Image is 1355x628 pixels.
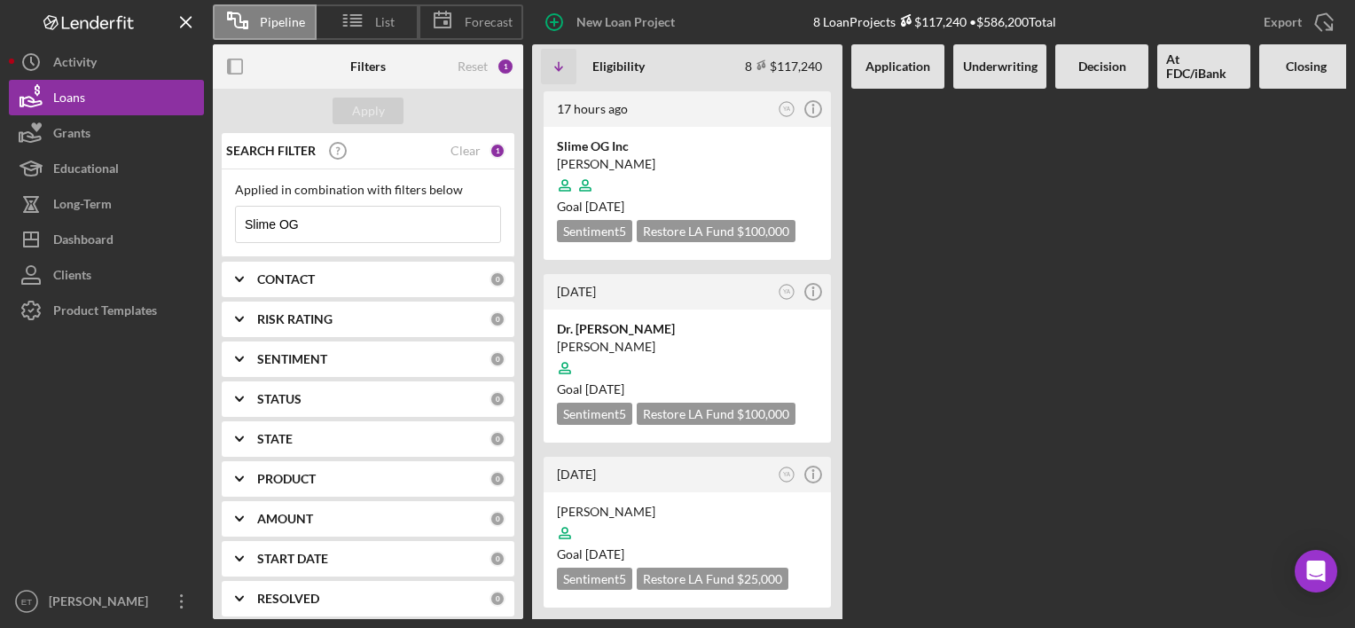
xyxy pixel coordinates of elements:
text: YA [783,106,791,112]
b: SEARCH FILTER [226,144,316,158]
div: 0 [490,511,505,527]
button: YA [775,463,799,487]
b: Decision [1078,59,1126,74]
button: Grants [9,115,204,151]
span: List [375,15,395,29]
b: Closing [1286,59,1327,74]
b: Filters [350,59,386,74]
div: [PERSON_NAME] [557,338,818,356]
span: Goal [557,381,624,396]
div: Sentiment 5 [557,403,632,425]
div: New Loan Project [576,4,675,40]
div: Restore LA Fund [637,220,795,242]
div: 8 Loan Projects • $586,200 Total [813,14,1056,29]
div: [PERSON_NAME] [44,584,160,624]
div: Export [1264,4,1302,40]
time: 2025-10-05 20:21 [557,467,596,482]
div: Restore LA Fund [637,568,788,590]
div: 1 [490,143,505,159]
div: Restore LA Fund [637,403,795,425]
div: Open Intercom Messenger [1295,550,1337,593]
span: Pipeline [260,15,305,29]
button: Clients [9,257,204,293]
div: 0 [490,471,505,487]
button: Activity [9,44,204,80]
div: Product Templates [53,293,157,333]
div: 8 $117,240 [745,59,822,74]
time: 2025-10-09 01:10 [557,101,628,116]
text: YA [783,288,791,294]
div: 0 [490,391,505,407]
div: Clients [53,257,91,297]
button: New Loan Project [532,4,693,40]
time: 2025-10-06 23:23 [557,284,596,299]
a: 17 hours agoYASlime OG Inc[PERSON_NAME]Goal [DATE]Sentiment5Restore LA Fund $100,000 [541,89,834,263]
button: Product Templates [9,293,204,328]
span: Goal [557,546,624,561]
b: STATE [257,432,293,446]
b: Eligibility [592,59,645,74]
button: Export [1246,4,1346,40]
button: Educational [9,151,204,186]
div: [PERSON_NAME] [557,503,818,521]
button: YA [775,98,799,122]
div: Dashboard [53,222,114,262]
a: [DATE]YA[PERSON_NAME]Goal [DATE]Sentiment5Restore LA Fund $25,000 [541,454,834,610]
div: Applied in combination with filters below [235,183,501,197]
time: 01/13/2026 [585,546,624,561]
button: Long-Term [9,186,204,222]
b: RISK RATING [257,312,333,326]
div: Dr. [PERSON_NAME] [557,320,818,338]
button: Dashboard [9,222,204,257]
b: AMOUNT [257,512,313,526]
button: ET[PERSON_NAME] [9,584,204,619]
b: PRODUCT [257,472,316,486]
div: 0 [490,431,505,447]
span: Goal [557,199,624,214]
text: ET [21,597,32,607]
b: Application [865,59,930,74]
div: 0 [490,311,505,327]
time: 01/14/2026 [585,381,624,396]
div: 0 [490,351,505,367]
b: At FDC/iBank [1166,52,1241,81]
b: START DATE [257,552,328,566]
div: 0 [490,551,505,567]
div: Slime OG Inc [557,137,818,155]
span: Forecast [465,15,513,29]
b: SENTIMENT [257,352,327,366]
span: $100,000 [737,406,789,421]
time: 12/14/2025 [585,199,624,214]
div: Activity [53,44,97,84]
div: Grants [53,115,90,155]
div: Reset [458,59,488,74]
div: 0 [490,591,505,607]
button: Loans [9,80,204,115]
div: [PERSON_NAME] [557,155,818,173]
b: CONTACT [257,272,315,287]
div: Long-Term [53,186,112,226]
b: RESOLVED [257,592,319,606]
span: $25,000 [737,571,782,586]
div: Apply [352,98,385,124]
b: STATUS [257,392,302,406]
div: Loans [53,80,85,120]
b: Underwriting [963,59,1038,74]
button: Apply [333,98,403,124]
button: YA [775,280,799,304]
div: 1 [497,58,514,75]
a: [DATE]YADr. [PERSON_NAME][PERSON_NAME]Goal [DATE]Sentiment5Restore LA Fund $100,000 [541,271,834,445]
div: 0 [490,271,505,287]
div: Sentiment 5 [557,568,632,590]
div: Clear [450,144,481,158]
div: $117,240 [896,14,967,29]
text: YA [783,471,791,477]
